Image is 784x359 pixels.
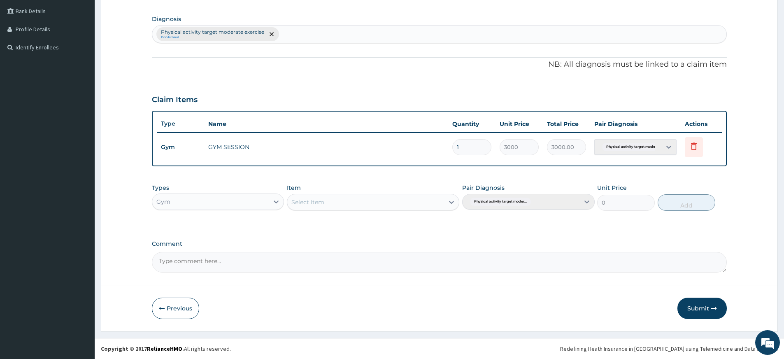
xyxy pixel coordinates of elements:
[204,116,448,132] th: Name
[152,96,198,105] h3: Claim Items
[135,4,155,24] div: Minimize live chat window
[156,198,170,206] div: Gym
[147,345,182,352] a: RelianceHMO
[681,116,722,132] th: Actions
[597,184,627,192] label: Unit Price
[15,41,33,62] img: d_794563401_company_1708531726252_794563401
[152,298,199,319] button: Previous
[291,198,324,206] div: Select Item
[287,184,301,192] label: Item
[48,104,114,187] span: We're online!
[590,116,681,132] th: Pair Diagnosis
[95,338,784,359] footer: All rights reserved.
[157,116,204,131] th: Type
[101,345,184,352] strong: Copyright © 2017 .
[496,116,543,132] th: Unit Price
[204,139,448,155] td: GYM SESSION
[560,345,778,353] div: Redefining Heath Insurance in [GEOGRAPHIC_DATA] using Telemedicine and Data Science!
[152,184,169,191] label: Types
[43,46,138,57] div: Chat with us now
[152,240,727,247] label: Comment
[157,140,204,155] td: Gym
[543,116,590,132] th: Total Price
[152,59,727,70] p: NB: All diagnosis must be linked to a claim item
[658,194,715,211] button: Add
[152,15,181,23] label: Diagnosis
[677,298,727,319] button: Submit
[4,225,157,254] textarea: Type your message and hit 'Enter'
[448,116,496,132] th: Quantity
[462,184,505,192] label: Pair Diagnosis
